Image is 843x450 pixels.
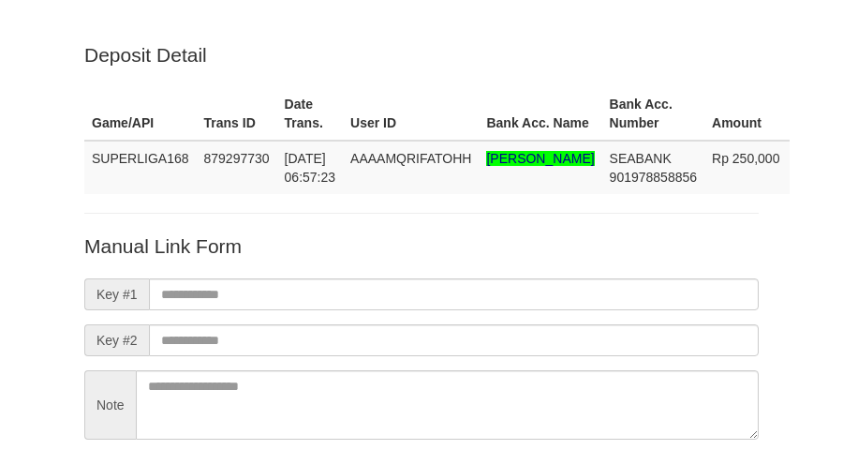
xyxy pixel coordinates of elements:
span: SEABANK [610,151,672,166]
span: Key #2 [84,324,149,356]
p: Manual Link Form [84,232,759,260]
th: Amount [704,87,790,141]
td: SUPERLIGA168 [84,141,197,194]
span: Copy 901978858856 to clipboard [610,170,697,185]
th: Game/API [84,87,197,141]
th: User ID [343,87,479,141]
th: Bank Acc. Number [602,87,704,141]
span: Note [84,370,136,440]
th: Date Trans. [277,87,344,141]
p: Deposit Detail [84,41,759,68]
span: AAAAMQRIFATOHH [350,151,471,166]
span: Nama rekening >18 huruf, harap diedit [486,151,594,166]
th: Trans ID [197,87,277,141]
th: Bank Acc. Name [479,87,601,141]
span: [DATE] 06:57:23 [285,151,336,185]
td: 879297730 [197,141,277,194]
span: Rp 250,000 [712,151,779,166]
span: Key #1 [84,278,149,310]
